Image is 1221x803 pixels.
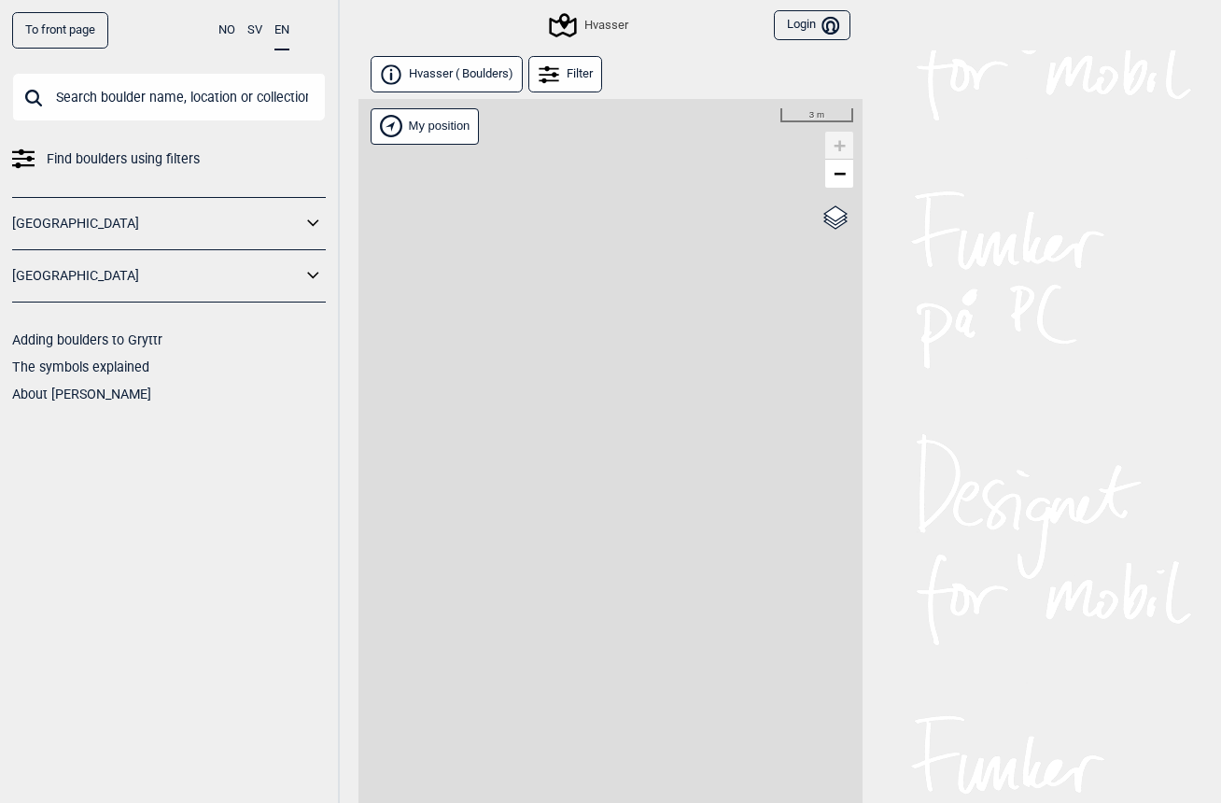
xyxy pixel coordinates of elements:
[371,108,479,145] div: Show my position
[12,332,162,347] a: Adding boulders to Gryttr
[834,162,846,185] span: −
[825,160,853,188] a: Zoom out
[834,134,846,157] span: +
[825,132,853,160] a: Zoom in
[528,56,602,92] div: Filter
[552,14,627,36] div: Hvasser
[47,146,200,173] span: Find boulders using filters
[12,387,151,401] a: About [PERSON_NAME]
[12,12,108,49] a: To front page
[12,146,326,173] a: Find boulders using filters
[247,12,262,49] button: SV
[12,262,302,289] a: [GEOGRAPHIC_DATA]
[12,73,326,121] input: Search boulder name, location or collection
[780,108,853,123] div: 3 m
[12,359,149,374] a: The symbols explained
[274,12,289,50] button: EN
[218,12,235,49] button: NO
[371,56,523,92] a: Hvasser ( Boulders)
[774,10,850,41] button: Login
[818,197,853,238] a: Layers
[409,66,513,82] span: Hvasser ( Boulders )
[12,210,302,237] a: [GEOGRAPHIC_DATA]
